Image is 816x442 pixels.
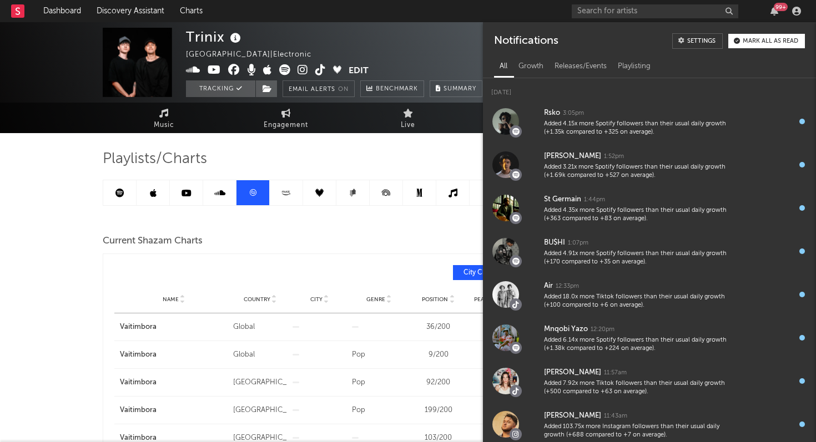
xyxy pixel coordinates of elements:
div: 99 + [774,3,788,11]
div: 36 / 200 [411,322,465,333]
div: [GEOGRAPHIC_DATA] | Electronic [186,48,324,62]
button: Tracking [186,80,255,97]
a: Rsko3:05pmAdded 4.15x more Spotify followers than their usual daily growth (+1.35k compared to +3... [483,100,816,143]
div: 11:43am [604,412,627,420]
div: 12:33pm [556,282,579,291]
div: Added 4.91x more Spotify followers than their usual daily growth (+170 compared to +35 on average). [544,250,739,267]
div: Global [233,349,287,360]
div: [PERSON_NAME] [544,366,601,379]
div: Growth [513,57,549,76]
a: Vaitimbora [120,349,228,360]
button: Email AlertsOn [283,80,355,97]
div: Releases/Events [549,57,612,76]
a: [PERSON_NAME]1:52pmAdded 3.21x more Spotify followers than their usual daily growth (+1.69k compa... [483,143,816,186]
span: Country [244,296,270,303]
a: Audience [469,103,591,133]
div: 11:57am [604,369,627,377]
div: St Germain [544,193,581,206]
a: [PERSON_NAME]11:57amAdded 7.92x more Tiktok followers than their usual daily growth (+500 compare... [483,359,816,403]
div: 13 [471,322,525,333]
div: 16 [471,377,525,388]
span: Genre [366,296,385,303]
div: Pop [352,377,406,388]
div: Pop [352,405,406,416]
a: Air12:33pmAdded 18.0x more Tiktok followers than their usual daily growth (+100 compared to +6 on... [483,273,816,316]
div: 5 [471,349,525,360]
div: BU$HI [544,236,565,250]
div: [PERSON_NAME] [544,409,601,423]
div: Added 6.14x more Spotify followers than their usual daily growth (+1.38k compared to +224 on aver... [544,336,739,353]
div: Added 103.75x more Instagram followers than their usual daily growth (+688 compared to +7 on aver... [544,423,739,440]
a: Music [103,103,225,133]
a: St Germain1:44pmAdded 4.35x more Spotify followers than their usual daily growth (+363 compared t... [483,186,816,230]
a: Vaitimbora [120,405,228,416]
div: 1:52pm [604,153,624,161]
input: Search for artists [572,4,738,18]
div: Trinix [186,28,244,46]
button: Mark all as read [728,34,805,48]
span: City Chart ( 41 ) [460,270,511,276]
em: On [338,87,349,93]
div: Added 18.0x more Tiktok followers than their usual daily growth (+100 compared to +6 on average). [544,293,739,310]
div: 3:05pm [563,109,584,118]
div: Mark all as read [743,38,798,44]
span: Current Shazam Charts [103,235,203,248]
span: Summary [444,86,476,92]
span: Position [422,296,448,303]
a: Vaitimbora [120,322,228,333]
span: Engagement [264,119,308,132]
button: 99+ [770,7,778,16]
a: Settings [672,33,723,49]
div: [GEOGRAPHIC_DATA] [233,405,287,416]
a: Mnqobi Yazo12:20pmAdded 6.14x more Spotify followers than their usual daily growth (+1.38k compar... [483,316,816,359]
button: Edit [349,64,369,78]
div: Notifications [494,33,558,49]
div: Added 3.21x more Spotify followers than their usual daily growth (+1.69k compared to +527 on aver... [544,163,739,180]
a: Benchmark [360,80,424,97]
button: Summary [430,80,482,97]
div: 1:07pm [568,239,588,247]
a: Live [347,103,469,133]
span: City [310,296,323,303]
div: Pop [352,349,406,360]
span: Peak Position [474,296,515,303]
div: Global [233,322,287,333]
div: Added 4.15x more Spotify followers than their usual daily growth (+1.35k compared to +325 on aver... [544,120,739,137]
div: 12:20pm [591,326,614,334]
div: 9 / 200 [411,349,465,360]
span: Live [401,119,415,132]
div: Added 7.92x more Tiktok followers than their usual daily growth (+500 compared to +63 on average). [544,379,739,397]
a: Engagement [225,103,347,133]
div: 199 / 200 [411,405,465,416]
div: [PERSON_NAME] [544,150,601,163]
div: Settings [687,38,716,44]
div: Added 4.35x more Spotify followers than their usual daily growth (+363 compared to +83 on average). [544,206,739,223]
div: 92 / 200 [411,377,465,388]
div: Mnqobi Yazo [544,323,588,336]
div: Playlisting [612,57,656,76]
div: [DATE] [483,78,816,100]
a: BU$HI1:07pmAdded 4.91x more Spotify followers than their usual daily growth (+170 compared to +35... [483,230,816,273]
div: [GEOGRAPHIC_DATA] [233,377,287,388]
span: Name [163,296,179,303]
span: Music [154,119,174,132]
div: 39 [471,405,525,416]
div: Air [544,280,553,293]
div: All [494,57,513,76]
span: Benchmark [376,83,418,96]
div: Rsko [544,106,560,120]
div: 1:44pm [584,196,605,204]
button: City Chart(41) [453,265,528,280]
a: Vaitimbora [120,377,228,388]
span: Playlists/Charts [103,153,207,166]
